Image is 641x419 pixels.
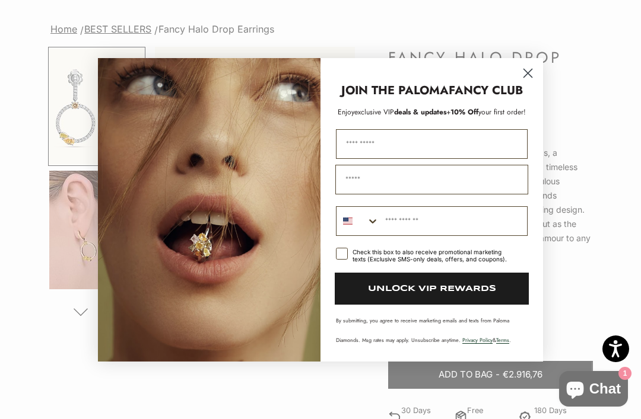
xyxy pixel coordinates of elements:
[337,207,379,235] button: Search Countries
[446,107,526,117] span: + your first order!
[354,107,446,117] span: deals & updates
[449,82,523,99] strong: FANCY CLUB
[354,107,394,117] span: exclusive VIP
[98,58,320,362] img: Loading...
[462,336,493,344] a: Privacy Policy
[343,216,353,226] img: United States
[518,63,538,84] button: Close dialog
[336,316,528,344] p: By submitting, you agree to receive marketing emails and texts from Paloma Diamonds. Msg rates ma...
[336,129,528,159] input: First Name
[338,107,354,117] span: Enjoy
[379,207,527,235] input: Phone Number
[335,165,528,194] input: Email
[353,248,513,263] div: Check this box to also receive promotional marketing texts (Exclusive SMS-only deals, offers, and...
[450,107,478,117] span: 10% Off
[462,336,511,344] span: & .
[341,82,449,99] strong: JOIN THE PALOMA
[496,336,509,344] a: Terms
[335,273,529,305] button: UNLOCK VIP REWARDS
